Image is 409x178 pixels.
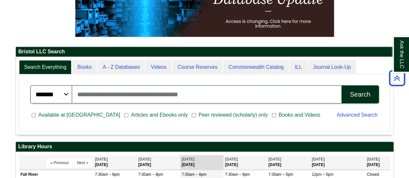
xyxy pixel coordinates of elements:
span: [DATE] [182,157,195,162]
button: Search [341,85,379,103]
button: Next » [73,158,92,168]
th: [DATE] [223,155,267,170]
span: Peer reviewed (scholarly) only [196,111,270,119]
span: Books and Videos [276,111,323,119]
th: [DATE] [310,155,365,170]
a: Commonwealth Catalog [223,60,289,75]
input: Articles and Ebooks only [124,112,128,118]
th: [DATE] [267,155,310,170]
a: Search Everything [19,60,72,75]
th: [DATE] [93,155,137,170]
a: Back to Top [387,74,407,82]
span: Available at [GEOGRAPHIC_DATA] [36,111,123,119]
th: [DATE] [365,155,390,170]
span: 7:30am – 5pm [268,172,293,177]
span: [DATE] [95,157,108,162]
span: 7:30am – 8pm [95,172,120,177]
h2: Bristol LLC Search [16,47,393,57]
span: [DATE] [367,157,380,162]
th: [DATE] [180,155,223,170]
input: Peer reviewed (scholarly) only [192,112,196,118]
span: [DATE] [138,157,151,162]
div: Search [350,91,370,98]
span: 7:30am – 8pm [225,172,250,177]
a: Journal Look-Up [308,60,356,75]
span: 7:30am – 8pm [138,172,163,177]
h2: Library Hours [16,142,393,152]
a: A - Z Databases [98,60,145,75]
span: [DATE] [312,157,325,162]
a: Advanced Search [337,112,377,118]
a: ILL [289,60,307,75]
input: Books and Videos [272,112,276,118]
button: « Previous [47,158,72,168]
span: [DATE] [268,157,281,162]
input: Available at [GEOGRAPHIC_DATA] [32,112,36,118]
a: Course Reserves [172,60,223,75]
a: Books [72,60,97,75]
span: [DATE] [225,157,238,162]
th: [DATE] [137,155,180,170]
span: 7:30am – 8pm [182,172,207,177]
span: Closed [367,172,379,177]
a: Videos [145,60,172,75]
span: 12pm – 5pm [312,172,333,177]
span: Articles and Ebooks only [128,111,190,119]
